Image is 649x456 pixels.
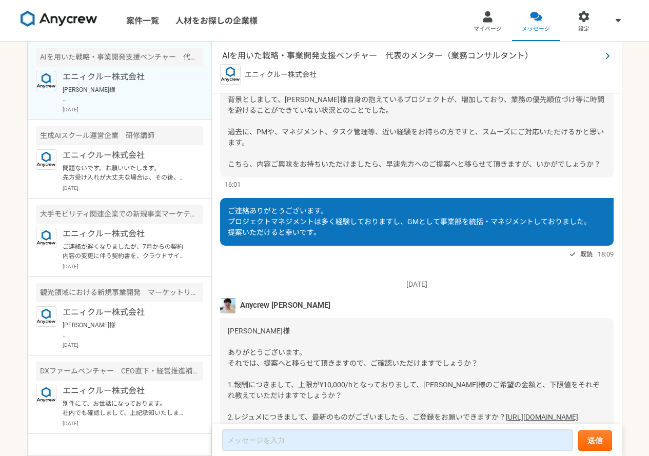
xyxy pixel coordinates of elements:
p: エニィクルー株式会社 [63,71,189,83]
span: AIを用いた戦略・事業開発支援ベンチャー 代表のメンター（業務コンサルタント） [222,50,601,62]
p: [PERSON_NAME]様 ありがとうございます。 それでは、提案へと移らせて頂きますので、ご確認いただけますでしょうか？ 1.報酬につきまして、上限が¥10,000/hとなっておりまして、[... [63,85,189,104]
p: [DATE] [63,420,203,427]
span: 内容としましては、[PERSON_NAME]様の抱えるプロジェクト全体の優先順位づけや、業務のKPI設計、フォローアップ等の相談が中心で、毎週のミーティング等でサポートいただく予定です。 （[P... [228,52,604,168]
p: [DATE] [63,184,203,192]
div: 生成AIスクール運営企業 研修講師 [36,126,203,145]
span: 既読 [580,248,593,261]
p: [DATE] [220,279,614,290]
img: 8DqYSo04kwAAAAASUVORK5CYII= [21,11,97,27]
div: AIを用いた戦略・事業開発支援ベンチャー 代表のメンター（業務コンサルタント） [36,48,203,67]
p: エニィクルー株式会社 [63,149,189,162]
p: 別件にて、お世話になっております。 社内でも確認しまして、上記承知いたしました。 引き続きよろしくお願いいたします。 [63,399,189,418]
img: logo_text_blue_01.png [36,228,56,248]
img: %E3%83%95%E3%82%9A%E3%83%AD%E3%83%95%E3%82%A3%E3%83%BC%E3%83%AB%E7%94%BB%E5%83%8F%E3%81%AE%E3%82%... [220,298,235,313]
p: エニィクルー株式会社 [63,306,189,319]
span: 18:09 [598,249,614,259]
img: logo_text_blue_01.png [36,306,56,327]
img: logo_text_blue_01.png [36,71,56,91]
img: logo_text_blue_01.png [36,385,56,405]
img: logo_text_blue_01.png [36,149,56,170]
p: [DATE] [63,263,203,270]
a: [URL][DOMAIN_NAME] [506,413,578,421]
div: 観光領域における新規事業開発 マーケットリサーチ [36,283,203,302]
span: [PERSON_NAME]様 ありがとうございます。 それでは、提案へと移らせて頂きますので、ご確認いただけますでしょうか？ 1.報酬につきまして、上限が¥10,000/hとなっておりまして、[... [228,327,600,421]
span: Anycrew [PERSON_NAME] [240,300,330,311]
span: ご連絡ありがとうございます。 プロジェクトマネジメントは多く経験しておりますし、GMとして事業部を統括・マネジメントしておりました。 提案いただけると幸いです。 [228,207,591,236]
p: エニィクルー株式会社 [63,385,189,397]
div: DXファームベンチャー CEO直下・経営推進補佐（若手・月1出社） [36,362,203,381]
img: logo_text_blue_01.png [220,64,241,85]
span: マイページ [474,25,502,33]
span: メッセージ [522,25,550,33]
p: 問題ないです。お願いいたします。 先方受け入れが大丈夫な場合は、その後、私のメインの会社に承認を得る必要がある事をご了承ください。 [63,164,189,182]
p: エニィクルー株式会社 [63,228,189,240]
p: [DATE] [63,106,203,113]
button: 送信 [578,430,612,451]
div: 大手モビリティ関連企業での新規事業マーケティングのサポートポジションを募集！ [36,205,203,224]
p: ご連絡が遅くなりましたが、7月からの契約内容の変更に伴う契約書を、クラウドサインにてお送りしましたので、ご確認と締結をお願いいたします。 ご不明点あれば、ご連絡ください。 [63,242,189,261]
span: 設定 [578,25,589,33]
span: 16:01 [225,180,241,189]
p: [PERSON_NAME]様 ご連絡ありがとうございます。 承知いたしました。 [63,321,189,339]
p: [DATE] [63,341,203,349]
p: エニィクルー株式会社 [245,69,317,80]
